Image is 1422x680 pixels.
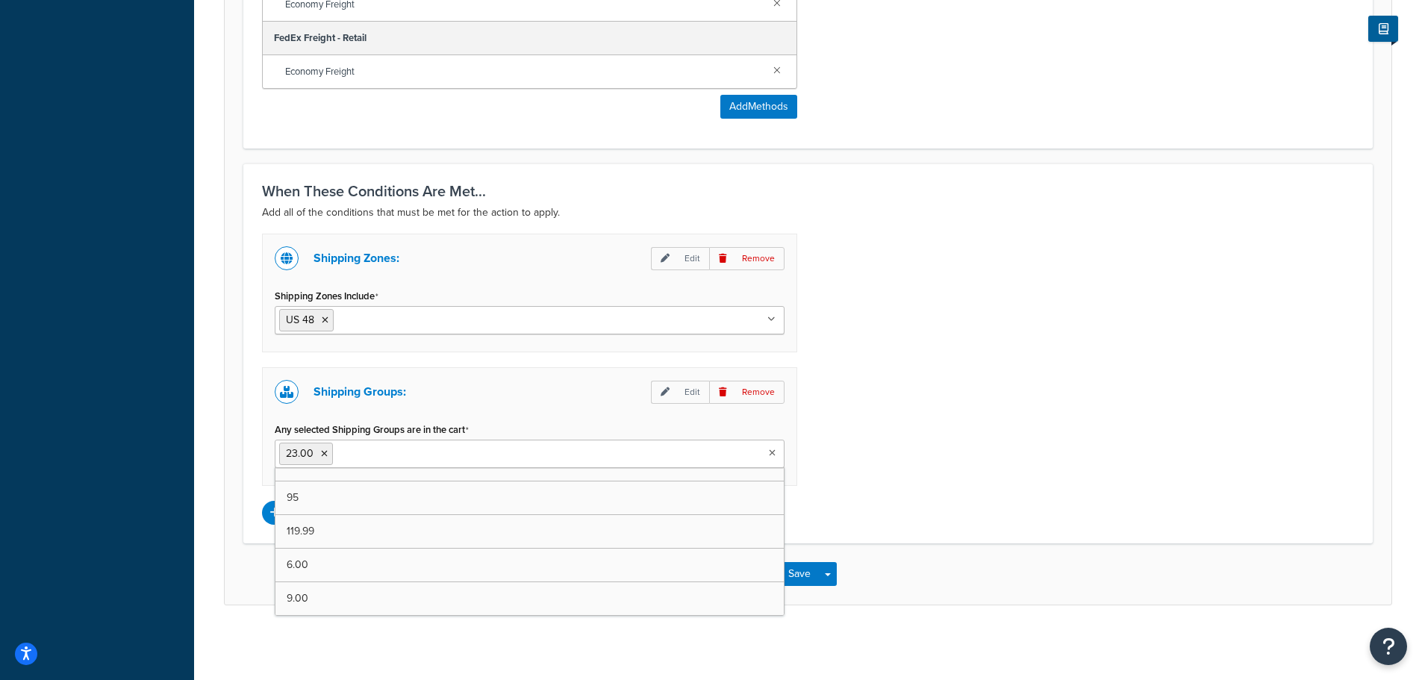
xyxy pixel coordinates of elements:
[263,22,796,55] div: FedEx Freight - Retail
[287,490,299,505] span: 95
[275,424,469,436] label: Any selected Shipping Groups are in the cart
[275,582,784,615] a: 9.00
[1368,16,1398,42] button: Show Help Docs
[275,549,784,581] a: 6.00
[285,61,761,82] span: Economy Freight
[275,481,784,514] a: 95
[314,381,406,402] p: Shipping Groups:
[287,523,314,539] span: 119.99
[314,248,399,269] p: Shipping Zones:
[1370,628,1407,665] button: Open Resource Center
[286,446,314,461] span: 23.00
[720,95,797,119] button: AddMethods
[709,247,785,270] p: Remove
[709,381,785,404] p: Remove
[287,557,308,573] span: 6.00
[779,562,820,586] button: Save
[651,381,709,404] p: Edit
[275,290,378,302] label: Shipping Zones Include
[286,312,314,328] span: US 48
[275,515,784,548] a: 119.99
[262,204,1354,222] p: Add all of the conditions that must be met for the action to apply.
[651,247,709,270] p: Edit
[262,183,1354,199] h3: When These Conditions Are Met...
[287,590,308,606] span: 9.00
